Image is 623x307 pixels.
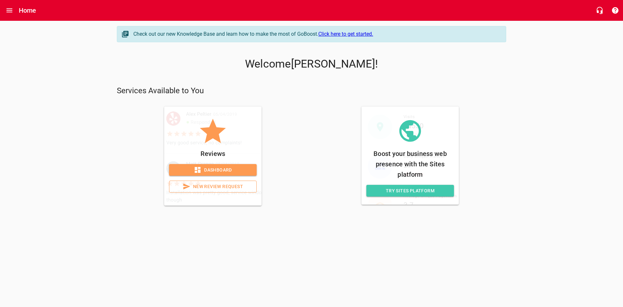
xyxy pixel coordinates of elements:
[169,148,257,159] p: Reviews
[19,5,36,16] h6: Home
[2,3,17,18] button: Open drawer
[366,185,454,197] a: Try Sites Platform
[133,30,499,38] div: Check out our new Knowledge Base and learn how to make the most of GoBoost.
[607,3,623,18] button: Support Portal
[117,58,506,70] p: Welcome [PERSON_NAME] !
[366,148,454,180] p: Boost your business web presence with the Sites platform
[174,166,251,174] span: Dashboard
[117,86,506,96] p: Services Available to You
[372,187,449,195] span: Try Sites Platform
[592,3,607,18] button: Live Chat
[318,31,373,37] a: Click here to get started.
[175,183,251,191] span: New Review Request
[169,164,257,176] a: Dashboard
[169,181,257,193] a: New Review Request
